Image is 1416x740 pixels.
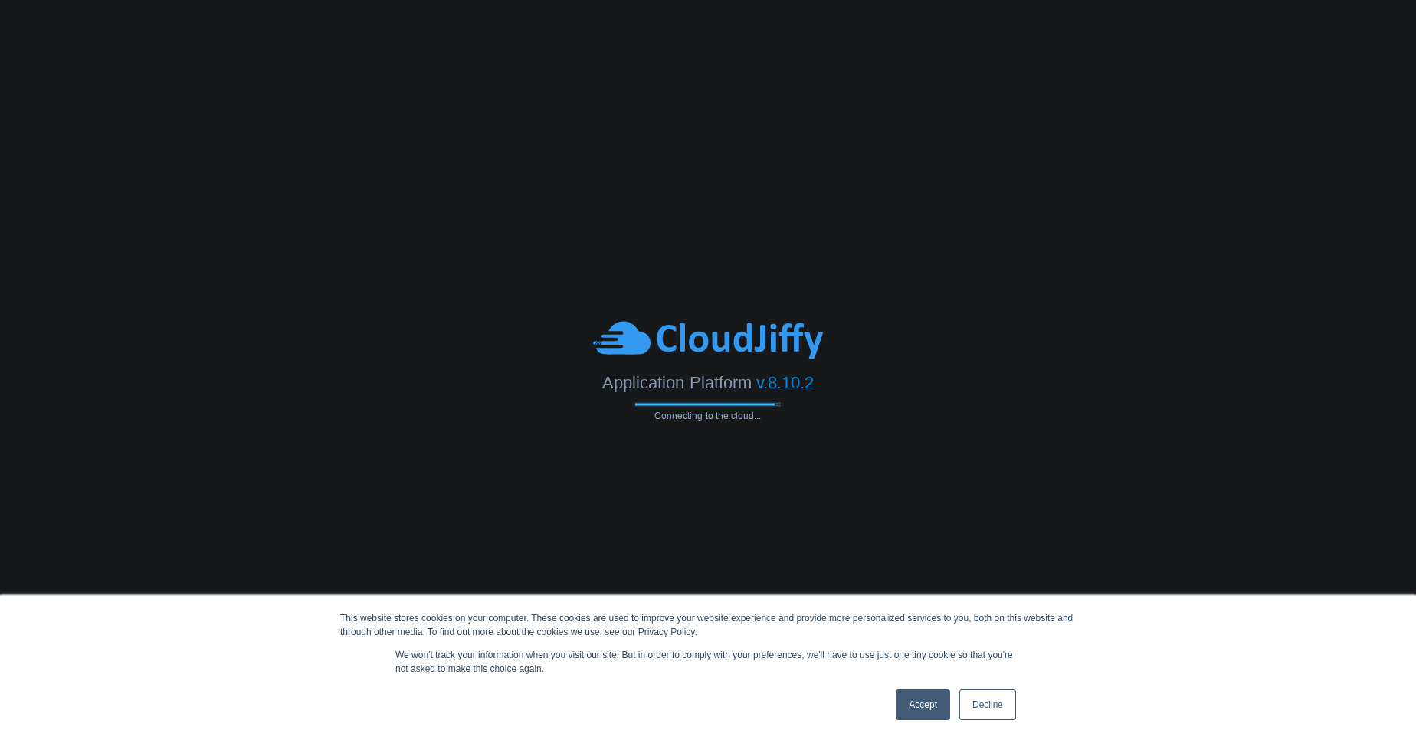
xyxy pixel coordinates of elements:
[635,411,781,421] span: Connecting to the cloud...
[395,648,1021,676] p: We won't track your information when you visit our site. But in order to comply with your prefere...
[340,611,1076,639] div: This website stores cookies on your computer. These cookies are used to improve your website expe...
[602,373,751,392] span: Application Platform
[593,319,823,362] img: CloudJiffy-Blue.svg
[959,689,1016,720] a: Decline
[756,373,814,392] span: v.8.10.2
[896,689,950,720] a: Accept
